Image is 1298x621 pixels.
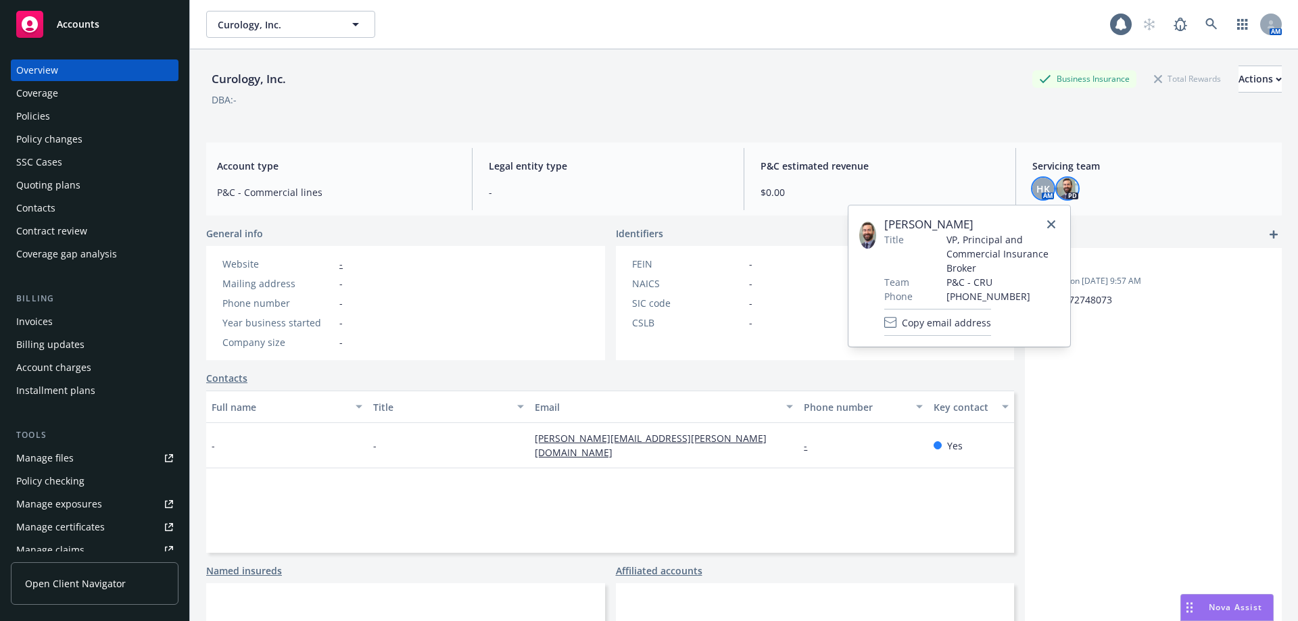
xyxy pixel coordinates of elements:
[16,493,102,515] div: Manage exposures
[947,439,963,453] span: Yes
[16,516,105,538] div: Manage certificates
[339,296,343,310] span: -
[222,335,334,349] div: Company size
[884,216,1059,232] span: [PERSON_NAME]
[16,197,55,219] div: Contacts
[16,470,85,492] div: Policy checking
[946,275,1059,289] span: P&C - CRU
[749,316,752,330] span: -
[1036,275,1271,287] span: Updated on [DATE] 9:57 AM
[928,391,1014,423] button: Key contact
[11,243,178,265] a: Coverage gap analysis
[1043,216,1059,232] a: close
[1147,70,1228,87] div: Total Rewards
[804,439,818,452] a: -
[339,335,343,349] span: -
[934,400,994,414] div: Key contact
[11,151,178,173] a: SSC Cases
[16,334,85,355] div: Billing updates
[217,159,456,173] span: Account type
[16,82,58,104] div: Coverage
[1036,293,1112,306] span: Fein# 472748073
[25,576,126,591] span: Open Client Navigator
[11,174,178,196] a: Quoting plans
[11,470,178,492] a: Policy checking
[11,82,178,104] a: Coverage
[212,400,347,414] div: Full name
[16,105,50,127] div: Policies
[16,151,62,173] div: SSC Cases
[749,257,752,271] span: -
[11,292,178,305] div: Billing
[206,226,263,241] span: General info
[489,159,727,173] span: Legal entity type
[16,447,74,469] div: Manage files
[1239,66,1282,93] button: Actions
[1036,182,1050,196] span: HK
[902,316,991,330] span: Copy email address
[11,447,178,469] a: Manage files
[749,296,752,310] span: -
[632,276,744,291] div: NAICS
[1167,11,1194,38] a: Report a Bug
[1032,159,1271,173] span: Servicing team
[11,539,178,561] a: Manage claims
[1036,259,1236,273] span: -
[761,159,999,173] span: P&C estimated revenue
[212,439,215,453] span: -
[749,276,752,291] span: -
[1032,70,1136,87] div: Business Insurance
[11,197,178,219] a: Contacts
[222,257,334,271] div: Website
[11,59,178,81] a: Overview
[222,296,334,310] div: Phone number
[946,232,1059,275] span: VP, Principal and Commercial Insurance Broker
[1266,226,1282,243] a: add
[212,93,237,107] div: DBA: -
[11,311,178,332] a: Invoices
[339,257,343,270] a: -
[11,334,178,355] a: Billing updates
[535,432,767,459] a: [PERSON_NAME][EMAIL_ADDRESS][PERSON_NAME][DOMAIN_NAME]
[206,371,247,385] a: Contacts
[11,220,178,242] a: Contract review
[16,539,85,561] div: Manage claims
[11,357,178,378] a: Account charges
[206,564,282,578] a: Named insureds
[218,18,335,32] span: Curology, Inc.
[884,289,913,303] span: Phone
[1239,66,1282,92] div: Actions
[16,174,80,196] div: Quoting plans
[206,70,291,88] div: Curology, Inc.
[1209,601,1262,613] span: Nova Assist
[1136,11,1163,38] a: Start snowing
[339,316,343,330] span: -
[1198,11,1225,38] a: Search
[884,309,991,336] button: Copy email address
[11,128,178,150] a: Policy changes
[884,275,909,289] span: Team
[1181,595,1198,620] div: Drag to move
[11,428,178,442] div: Tools
[804,400,907,414] div: Phone number
[217,185,456,199] span: P&C - Commercial lines
[884,232,904,247] span: Title
[632,257,744,271] div: FEIN
[535,400,778,414] div: Email
[206,11,375,38] button: Curology, Inc.
[339,276,343,291] span: -
[11,5,178,43] a: Accounts
[11,493,178,515] a: Manage exposures
[16,59,58,81] div: Overview
[946,289,1059,303] span: [PHONE_NUMBER]
[222,276,334,291] div: Mailing address
[1025,248,1282,318] div: -Updated on [DATE] 9:57 AMFein# 472748073
[16,311,53,332] div: Invoices
[16,380,95,401] div: Installment plans
[206,391,368,423] button: Full name
[489,185,727,199] span: -
[1180,594,1274,621] button: Nova Assist
[616,226,663,241] span: Identifiers
[761,185,999,199] span: $0.00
